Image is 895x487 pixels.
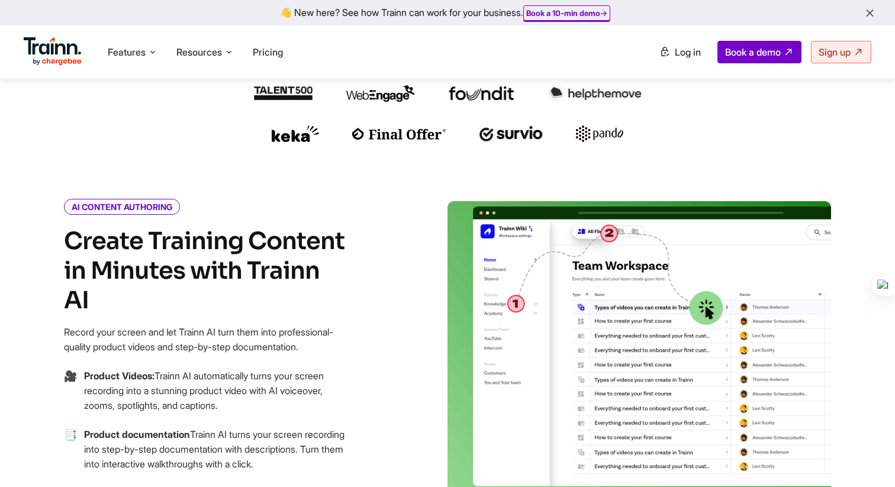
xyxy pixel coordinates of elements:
span: Log in [675,46,701,58]
span: Sign up [819,46,851,58]
p: Trainn AI automatically turns your screen recording into a stunning product video with AI voiceov... [84,369,348,413]
div: 👋 New here? See how Trainn can work for your business. [7,7,888,18]
img: talent500 logo [253,86,313,101]
span: → [64,369,77,427]
img: foundit logo [448,86,514,101]
a: Book a demo [717,41,801,63]
img: helpthemove logo [548,85,642,102]
p: Record your screen and let Trainn AI turn them into professional-quality product videos and step-... [64,325,348,354]
img: finaloffer logo [352,128,446,140]
img: webengage logo [346,85,415,102]
b: Product Videos: [84,370,154,382]
a: Sign up [811,41,871,63]
img: Trainn Logo [24,37,82,66]
a: Pricing [253,46,283,58]
img: pando logo [576,125,623,142]
span: Features [108,46,146,59]
iframe: Chat Widget [836,430,895,487]
a: Book a 10-min demo→ [526,8,607,18]
i: AI CONTENT AUTHORING [64,199,180,215]
img: survio logo [479,126,543,141]
span: Resources [176,46,222,59]
p: Trainn AI turns your screen recording into step-by-step documentation with descriptions. Turn the... [84,427,348,472]
img: keka logo [272,125,319,142]
span: → [64,427,77,486]
a: Log in [652,41,708,63]
h4: Create Training Content in Minutes with Trainn AI [64,227,348,315]
span: Book a demo [725,46,781,58]
b: Product documentation [84,428,190,440]
b: Book a 10-min demo [526,8,600,18]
